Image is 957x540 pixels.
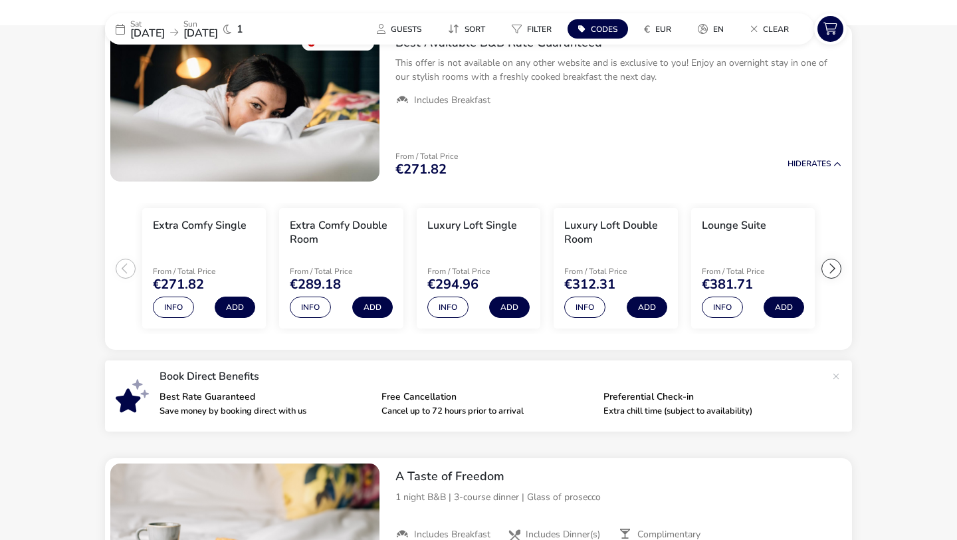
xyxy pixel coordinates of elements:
[427,219,517,233] h3: Luxury Loft Single
[603,407,815,416] p: Extra chill time (subject to availability)
[410,203,547,335] swiper-slide: 3 / 6
[564,219,667,247] h3: Luxury Loft Double Room
[183,20,218,28] p: Sun
[713,24,724,35] span: en
[381,392,593,402] p: Free Cancellation
[702,267,804,275] p: From / Total Price
[395,56,841,84] p: This offer is not available on any other website and is exclusive to you! Enjoy an overnight stay...
[159,371,825,382] p: Book Direct Benefits
[130,20,165,28] p: Sat
[644,23,650,36] i: €
[352,297,393,318] button: Add
[603,392,815,402] p: Preferential Check-in
[153,267,255,275] p: From / Total Price
[702,219,766,233] h3: Lounge Suite
[366,19,437,39] naf-pibe-menu-bar-item: Guests
[427,278,478,291] span: €294.96
[501,19,568,39] naf-pibe-menu-bar-item: Filter
[568,19,633,39] naf-pibe-menu-bar-item: Codes
[159,407,371,416] p: Save money by booking direct with us
[153,219,247,233] h3: Extra Comfy Single
[290,267,392,275] p: From / Total Price
[685,203,821,335] swiper-slide: 5 / 6
[788,158,806,169] span: Hide
[633,19,687,39] naf-pibe-menu-bar-item: €EUR
[437,19,501,39] naf-pibe-menu-bar-item: Sort
[272,203,409,335] swiper-slide: 2 / 6
[788,160,841,168] button: HideRates
[437,19,496,39] button: Sort
[395,490,841,504] p: 1 night B&B | 3-course dinner | Glass of prosecco
[633,19,682,39] button: €EUR
[687,19,740,39] naf-pibe-menu-bar-item: en
[764,297,804,318] button: Add
[489,297,530,318] button: Add
[110,30,379,182] swiper-slide: 1 / 1
[290,297,331,318] button: Info
[427,297,469,318] button: Info
[153,297,194,318] button: Info
[159,392,371,402] p: Best Rate Guaranteed
[591,24,617,35] span: Codes
[381,407,593,416] p: Cancel up to 72 hours prior to arrival
[215,297,255,318] button: Add
[627,297,667,318] button: Add
[702,297,743,318] button: Info
[687,19,734,39] button: en
[183,26,218,41] span: [DATE]
[763,24,789,35] span: Clear
[547,203,684,335] swiper-slide: 4 / 6
[395,163,447,176] span: €271.82
[366,19,432,39] button: Guests
[153,278,204,291] span: €271.82
[136,203,272,335] swiper-slide: 1 / 6
[655,24,671,35] span: EUR
[237,24,243,35] span: 1
[564,267,667,275] p: From / Total Price
[465,24,485,35] span: Sort
[414,94,490,106] span: Includes Breakfast
[501,19,562,39] button: Filter
[568,19,628,39] button: Codes
[395,152,458,160] p: From / Total Price
[105,13,304,45] div: Sat[DATE]Sun[DATE]1
[130,26,165,41] span: [DATE]
[385,25,852,118] div: Best Available B&B Rate GuaranteedThis offer is not available on any other website and is exclusi...
[527,24,552,35] span: Filter
[427,267,530,275] p: From / Total Price
[740,19,805,39] naf-pibe-menu-bar-item: Clear
[290,278,341,291] span: €289.18
[564,297,605,318] button: Info
[391,24,421,35] span: Guests
[290,219,392,247] h3: Extra Comfy Double Room
[740,19,799,39] button: Clear
[395,469,841,484] h2: A Taste of Freedom
[702,278,753,291] span: €381.71
[564,278,615,291] span: €312.31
